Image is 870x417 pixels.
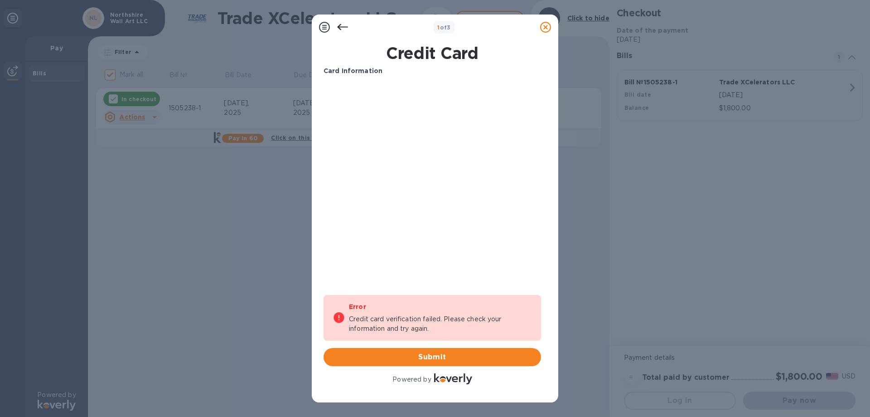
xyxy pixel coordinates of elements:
p: Credit card verification failed. Please check your information and try again. [349,314,532,334]
b: Card Information [324,67,382,74]
iframe: Your browser does not support iframes [324,83,541,219]
p: Powered by [392,375,431,384]
b: Error [349,303,366,310]
h1: Credit Card [320,44,545,63]
b: of 3 [437,24,451,31]
span: Submit [331,352,534,363]
span: 1 [437,24,440,31]
button: Submit [324,348,541,366]
img: Logo [434,373,472,384]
